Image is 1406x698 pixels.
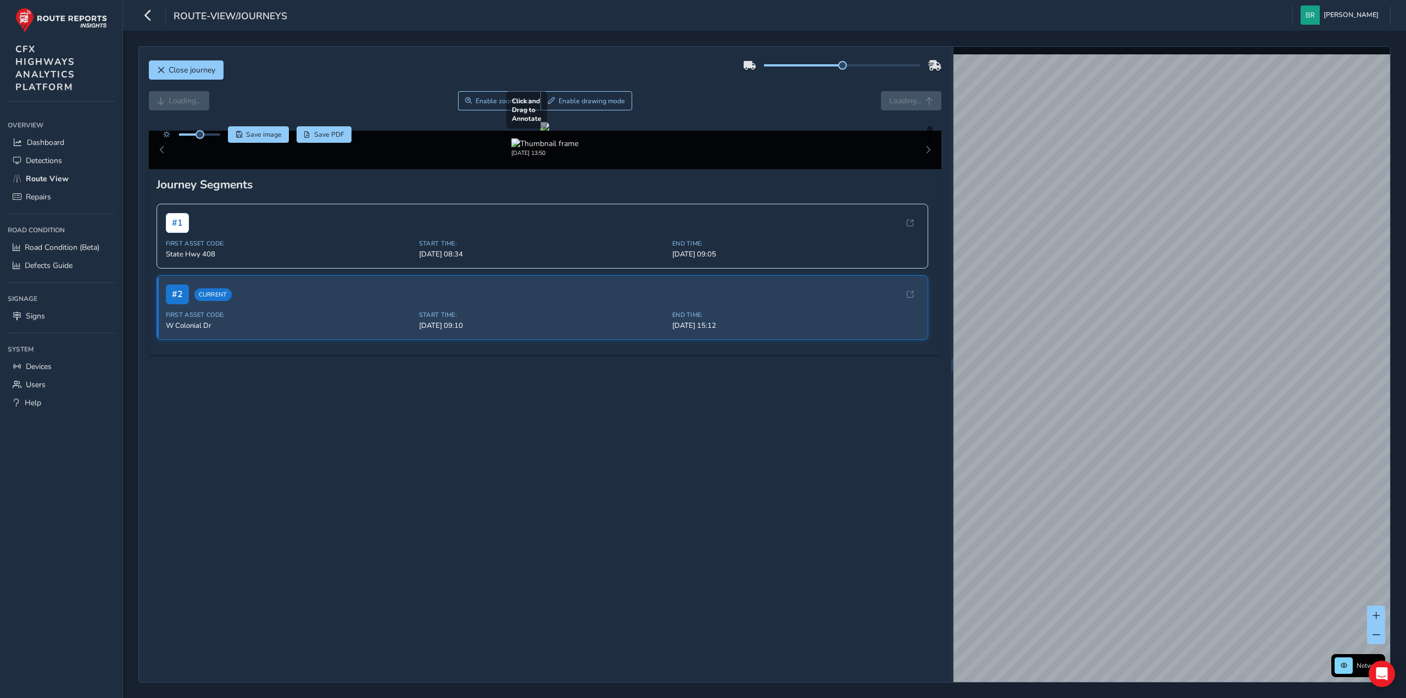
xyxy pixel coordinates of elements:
div: [DATE] 13:50 [511,149,578,157]
span: First Asset Code: [166,311,412,319]
span: Users [26,379,46,390]
img: rr logo [15,8,107,32]
span: Defects Guide [25,260,72,271]
span: Start Time: [419,239,666,248]
span: Repairs [26,192,51,202]
span: Save image [246,130,282,139]
span: CFX HIGHWAYS ANALYTICS PLATFORM [15,43,75,93]
button: Draw [540,91,632,110]
a: Defects Guide [8,256,115,275]
a: Help [8,394,115,412]
span: Save PDF [314,130,344,139]
span: [DATE] 09:10 [419,321,666,331]
span: # 1 [166,213,189,233]
span: route-view/journeys [174,9,287,25]
span: Devices [26,361,52,372]
span: Start Time: [419,311,666,319]
a: Route View [8,170,115,188]
div: Open Intercom Messenger [1369,661,1395,687]
span: First Asset Code: [166,239,412,248]
span: Road Condition (Beta) [25,242,99,253]
button: [PERSON_NAME] [1301,5,1382,25]
a: Users [8,376,115,394]
span: Route View [26,174,69,184]
button: Save [228,126,289,143]
span: Dashboard [27,137,64,148]
button: PDF [297,126,352,143]
span: End Time: [672,239,919,248]
button: Close journey [149,60,224,80]
a: Detections [8,152,115,170]
div: System [8,341,115,358]
div: Journey Segments [157,177,934,192]
span: Signs [26,311,45,321]
img: diamond-layout [1301,5,1320,25]
a: Dashboard [8,133,115,152]
span: [DATE] 15:12 [672,321,919,331]
span: Network [1357,661,1382,670]
span: Enable zoom mode [476,97,534,105]
a: Signs [8,307,115,325]
div: Overview [8,117,115,133]
span: [PERSON_NAME] [1324,5,1379,25]
span: Enable drawing mode [559,97,625,105]
span: # 2 [166,284,189,304]
span: Help [25,398,41,408]
span: Current [194,288,232,301]
span: W Colonial Dr [166,321,412,331]
a: Devices [8,358,115,376]
span: Close journey [169,65,215,75]
div: Road Condition [8,222,115,238]
a: Road Condition (Beta) [8,238,115,256]
span: [DATE] 09:05 [672,249,919,259]
a: Repairs [8,188,115,206]
span: [DATE] 08:34 [419,249,666,259]
span: End Time: [672,311,919,319]
img: Thumbnail frame [511,138,578,149]
span: State Hwy 408 [166,249,412,259]
button: Zoom [458,91,541,110]
div: Signage [8,291,115,307]
span: Detections [26,155,62,166]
